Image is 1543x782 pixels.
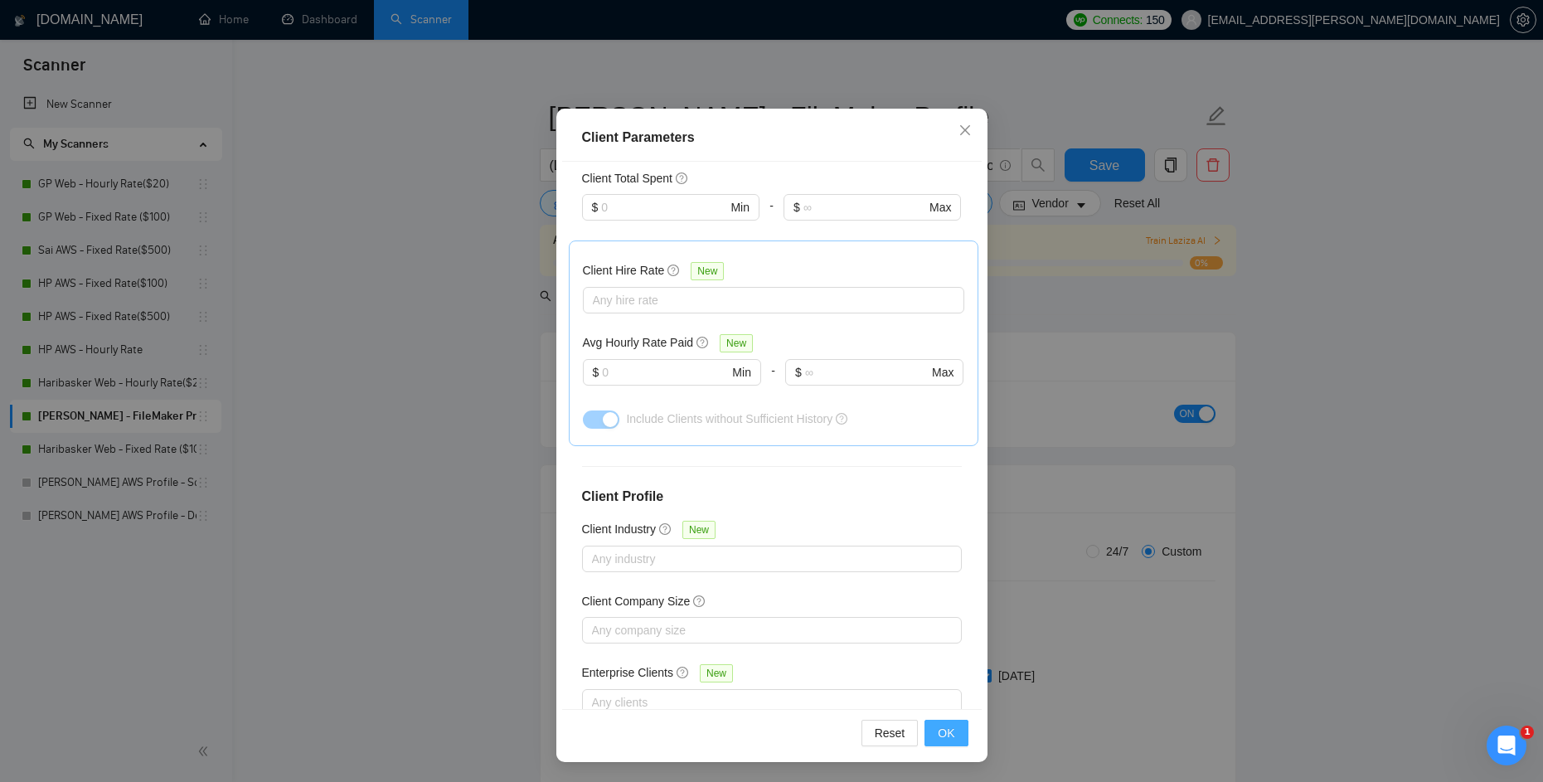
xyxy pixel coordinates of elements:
[601,198,727,216] input: 0
[1487,726,1526,765] iframe: Intercom live chat
[691,262,724,280] span: New
[730,198,750,216] span: Min
[938,724,954,742] span: OK
[583,333,694,352] h5: Avg Hourly Rate Paid
[805,363,929,381] input: ∞
[593,363,599,381] span: $
[696,336,710,349] span: question-circle
[626,412,832,425] span: Include Clients without Sufficient History
[659,522,672,536] span: question-circle
[795,363,802,381] span: $
[958,124,972,137] span: close
[582,128,962,148] div: Client Parameters
[1521,726,1534,739] span: 1
[582,663,674,682] h5: Enterprise Clients
[700,664,733,682] span: New
[667,264,681,277] span: question-circle
[582,169,672,187] h5: Client Total Spent
[583,261,665,279] h5: Client Hire Rate
[676,172,689,185] span: question-circle
[759,194,784,240] div: -
[836,413,847,425] span: question-circle
[582,487,962,507] h4: Client Profile
[929,198,951,216] span: Max
[682,521,716,539] span: New
[761,359,785,406] div: -
[875,724,905,742] span: Reset
[720,334,753,352] span: New
[677,666,690,679] span: question-circle
[924,720,968,746] button: OK
[943,109,987,153] button: Close
[592,198,599,216] span: $
[803,198,926,216] input: ∞
[602,363,729,381] input: 0
[932,363,953,381] span: Max
[582,520,656,538] h5: Client Industry
[861,720,919,746] button: Reset
[793,198,800,216] span: $
[732,363,751,381] span: Min
[693,595,706,608] span: question-circle
[582,592,691,610] h5: Client Company Size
